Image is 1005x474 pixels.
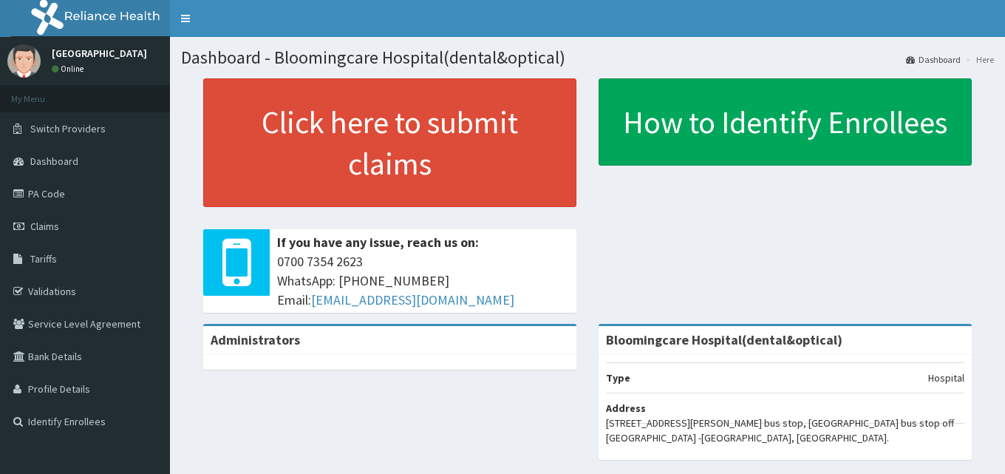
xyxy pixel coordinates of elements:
[606,416,964,445] p: [STREET_ADDRESS][PERSON_NAME] bus stop, [GEOGRAPHIC_DATA] bus stop off [GEOGRAPHIC_DATA] -[GEOGRA...
[203,78,576,207] a: Click here to submit claims
[52,48,147,58] p: [GEOGRAPHIC_DATA]
[606,331,842,348] strong: Bloomingcare Hospital(dental&optical)
[30,252,57,265] span: Tariffs
[211,331,300,348] b: Administrators
[30,220,59,233] span: Claims
[7,44,41,78] img: User Image
[277,234,479,251] b: If you have any issue, reach us on:
[30,122,106,135] span: Switch Providers
[606,371,630,385] b: Type
[52,64,87,74] a: Online
[311,291,514,308] a: [EMAIL_ADDRESS][DOMAIN_NAME]
[606,402,646,415] b: Address
[928,370,964,385] p: Hospital
[962,53,994,66] li: Here
[181,48,994,67] h1: Dashboard - Bloomingcare Hospital(dental&optical)
[277,252,569,309] span: 0700 7354 2623 WhatsApp: [PHONE_NUMBER] Email:
[599,78,972,166] a: How to Identify Enrollees
[906,53,961,66] a: Dashboard
[30,155,78,168] span: Dashboard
